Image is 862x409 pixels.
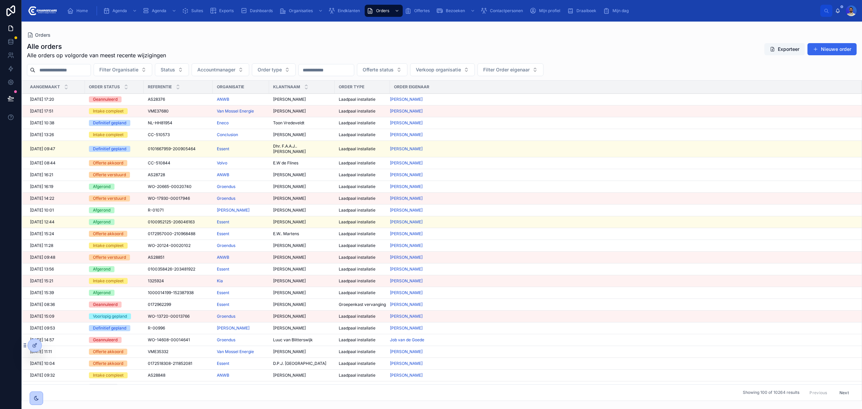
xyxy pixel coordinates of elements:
a: [PERSON_NAME] [390,196,423,201]
span: Laadpaal installatie [339,172,375,178]
span: Verkoop organisatie [416,66,461,73]
span: Eneco [217,120,229,126]
a: Groendus [217,184,265,189]
span: Essent [217,219,229,225]
a: NL-HH81954 [148,120,209,126]
span: [PERSON_NAME] [390,266,423,272]
a: 0100358426-203481922 [148,266,209,272]
span: 0172957000-210968488 [148,231,195,237]
span: [PERSON_NAME] [390,97,423,102]
a: Exports [208,5,238,17]
span: E.W.. Martens [273,231,299,237]
a: Orders [27,32,51,38]
a: Dashboards [238,5,277,17]
span: AS28851 [148,255,164,260]
span: Laadpaal installatie [339,120,375,126]
a: Conclusion [217,132,238,137]
span: [PERSON_NAME] [273,219,306,225]
span: [PERSON_NAME] [390,132,423,137]
span: [PERSON_NAME] [273,132,306,137]
div: Geannuleerd [93,96,118,102]
a: [DATE] 10:01 [30,208,81,213]
a: [PERSON_NAME] [390,219,423,225]
a: [PERSON_NAME] [390,208,854,213]
a: [PERSON_NAME] [273,255,331,260]
a: [DATE] 13:56 [30,266,81,272]
a: Offerte verstuurd [89,172,140,178]
button: Nieuwe order [807,43,857,55]
span: Exports [219,8,234,13]
a: [DATE] 17:51 [30,108,81,114]
span: R-01071 [148,208,164,213]
span: [PERSON_NAME] [273,97,306,102]
div: Offerte verstuurd [93,195,126,201]
a: [PERSON_NAME] [273,97,331,102]
a: [PERSON_NAME] [390,208,423,213]
span: [PERSON_NAME] [273,255,306,260]
a: Suites [180,5,208,17]
div: Offerte verstuurd [93,172,126,178]
span: Draaiboek [576,8,596,13]
a: [PERSON_NAME] [390,255,854,260]
a: Essent [217,231,265,237]
span: WO-20124-00020102 [148,243,191,248]
a: Essent [217,219,265,225]
button: Exporteer [764,43,805,55]
a: [PERSON_NAME] [390,255,423,260]
a: Offerte verstuurd [89,195,140,201]
a: [PERSON_NAME] [217,208,265,213]
span: Laadpaal installatie [339,108,375,114]
span: [PERSON_NAME] [273,266,306,272]
span: Laadpaal installatie [339,219,375,225]
button: Select Button [477,63,543,76]
div: Intake compleet [93,108,124,114]
a: [DATE] 14:22 [30,196,81,201]
a: [PERSON_NAME] [390,160,423,166]
a: Intake compleet [89,243,140,249]
a: [DATE] 16:21 [30,172,81,178]
span: [DATE] 08:44 [30,160,56,166]
button: Select Button [357,63,407,76]
a: [PERSON_NAME] [390,219,854,225]
span: [PERSON_NAME] [273,184,306,189]
div: Definitief gepland [93,146,126,152]
span: 0100358426-203481922 [148,266,195,272]
a: [PERSON_NAME] [390,146,854,152]
a: Laadpaal installatie [339,255,386,260]
a: [PERSON_NAME] [273,132,331,137]
a: [PERSON_NAME] [390,172,854,178]
a: [DATE] 12:44 [30,219,81,225]
span: Laadpaal installatie [339,196,375,201]
span: [PERSON_NAME] [273,208,306,213]
span: Orders [376,8,389,13]
span: [DATE] 15:24 [30,231,54,237]
a: [PERSON_NAME] [273,266,331,272]
a: 1325924 [148,278,209,284]
span: ANWB [217,172,229,178]
span: Orders [35,32,51,38]
div: Afgerond [93,266,110,272]
a: [PERSON_NAME] [390,108,854,114]
span: [PERSON_NAME] [273,196,306,201]
a: Kia [217,278,223,284]
a: ANWB [217,255,229,260]
span: Agenda [112,8,127,13]
a: Laadpaal installatie [339,266,386,272]
a: [PERSON_NAME] [390,97,854,102]
span: Laadpaal installatie [339,255,375,260]
a: AS28376 [148,97,209,102]
span: [PERSON_NAME] [273,243,306,248]
span: Laadpaal installatie [339,132,375,137]
span: Offerte status [363,66,394,73]
a: [DATE] 11:28 [30,243,81,248]
a: E.W.. Martens [273,231,331,237]
a: Afgerond [89,266,140,272]
span: [DATE] 10:38 [30,120,54,126]
a: Afgerond [89,207,140,213]
a: Groendus [217,196,235,201]
span: CC-510573 [148,132,170,137]
a: CC-510573 [148,132,209,137]
a: [PERSON_NAME] [390,231,423,237]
